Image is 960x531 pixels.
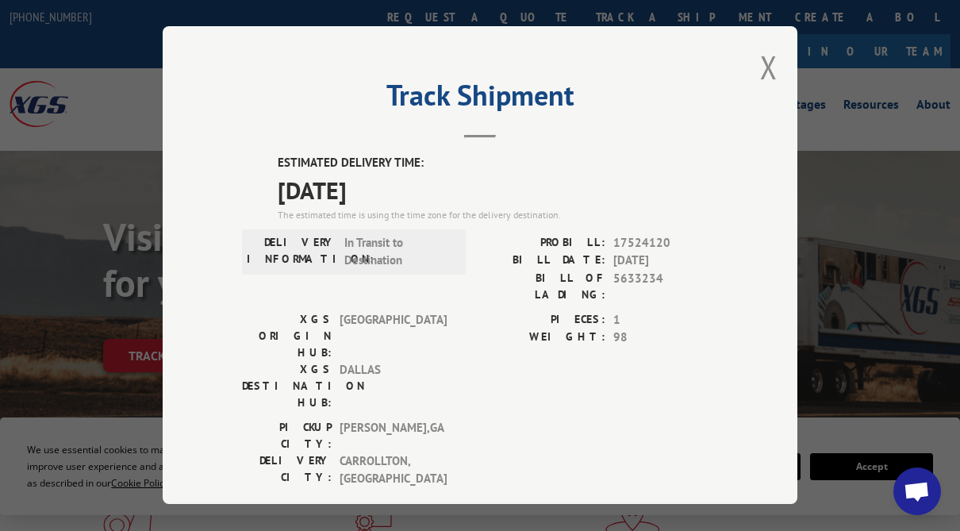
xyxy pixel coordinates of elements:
span: DALLAS [340,361,447,411]
label: WEIGHT: [480,329,605,348]
label: BILL DATE: [480,252,605,271]
label: DELIVERY CITY: [242,452,332,488]
label: PICKUP CITY: [242,419,332,452]
label: BILL OF LADING: [480,270,605,303]
div: The estimated time is using the time zone for the delivery destination. [278,208,718,222]
div: Open chat [893,468,941,515]
label: PIECES: [480,311,605,329]
span: [DATE] [613,252,718,271]
span: [PERSON_NAME] , GA [340,419,447,452]
label: XGS ORIGIN HUB: [242,311,332,361]
span: [DATE] [278,172,718,208]
button: Close modal [760,46,778,88]
h2: Track Shipment [242,84,718,114]
span: 98 [613,329,718,348]
span: 5633234 [613,270,718,303]
span: 1 [613,311,718,329]
label: DELIVERY INFORMATION: [247,234,336,270]
label: XGS DESTINATION HUB: [242,361,332,411]
label: PROBILL: [480,234,605,252]
label: ESTIMATED DELIVERY TIME: [278,155,718,173]
span: 17524120 [613,234,718,252]
span: [GEOGRAPHIC_DATA] [340,311,447,361]
span: In Transit to Destination [344,234,451,270]
span: CARROLLTON , [GEOGRAPHIC_DATA] [340,452,447,488]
